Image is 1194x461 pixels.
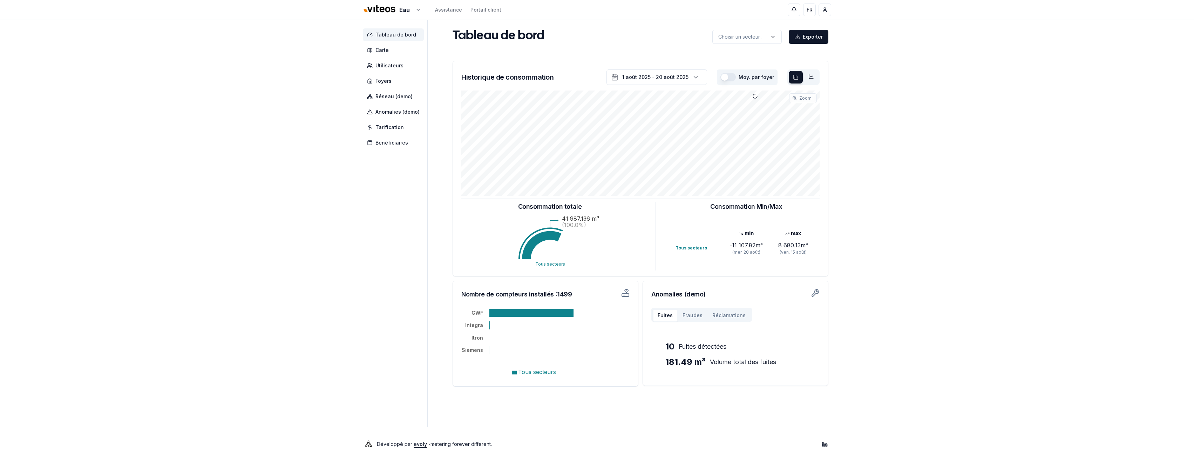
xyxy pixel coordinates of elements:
label: Moy. par foyer [739,75,774,80]
span: Anomalies (demo) [375,108,420,115]
button: FR [803,4,816,16]
span: Tarification [375,124,404,131]
button: Fraudes [678,309,707,322]
a: Portail client [470,6,501,13]
span: Tous secteurs [518,368,556,375]
button: Eau [363,2,421,18]
span: Utilisateurs [375,62,403,69]
img: Viteos - Eau Logo [363,1,396,18]
span: Réseau (demo) [375,93,413,100]
span: Foyers [375,78,392,85]
text: 41 987.136 m³ [562,215,599,222]
tspan: Siemens [462,347,483,353]
p: Choisir un secteur ... [718,33,765,40]
a: Assistance [435,6,462,13]
a: Réseau (demo) [363,90,427,103]
text: Tous secteurs [535,261,565,267]
span: Eau [399,6,410,14]
h3: Anomalies (demo) [651,289,820,299]
span: Volume total des fuites [710,357,776,367]
a: Foyers [363,75,427,87]
img: Evoly Logo [363,439,374,450]
div: 8 680.13 m³ [770,241,817,249]
a: evoly [414,441,427,447]
a: Carte [363,44,427,56]
h3: Nombre de compteurs installés : 1499 [461,289,586,299]
div: Tous secteurs [676,245,722,251]
a: Tarification [363,121,427,134]
div: (ven. 15 août) [770,249,817,255]
span: 10 [665,341,674,352]
a: Tableau de bord [363,28,427,41]
span: Tableau de bord [375,31,416,38]
a: Utilisateurs [363,59,427,72]
button: Réclamations [707,309,751,322]
h1: Tableau de bord [453,29,544,43]
h3: Historique de consommation [461,72,554,82]
tspan: Integra [465,322,483,328]
tspan: GWF [472,310,483,316]
div: 1 août 2025 - 20 août 2025 [622,74,688,81]
div: (mer. 20 août) [722,249,769,255]
span: FR [807,6,813,13]
div: max [770,230,817,237]
h3: Consommation totale [518,202,582,212]
h3: Consommation Min/Max [710,202,782,212]
button: Exporter [789,30,828,44]
span: 181.49 m³ [665,356,706,368]
button: 1 août 2025 - 20 août 2025 [606,69,707,85]
tspan: Itron [472,335,483,341]
button: Fuites [653,309,678,322]
div: min [722,230,769,237]
text: (100.0%) [562,221,586,228]
span: Fuites détectées [679,342,726,352]
span: Bénéficiaires [375,139,408,146]
button: label [712,30,782,44]
span: Zoom [799,95,812,101]
p: Développé par - metering forever different . [377,439,492,449]
span: Carte [375,47,389,54]
div: -11 107.82 m³ [722,241,769,249]
a: Anomalies (demo) [363,106,427,118]
a: Bénéficiaires [363,136,427,149]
